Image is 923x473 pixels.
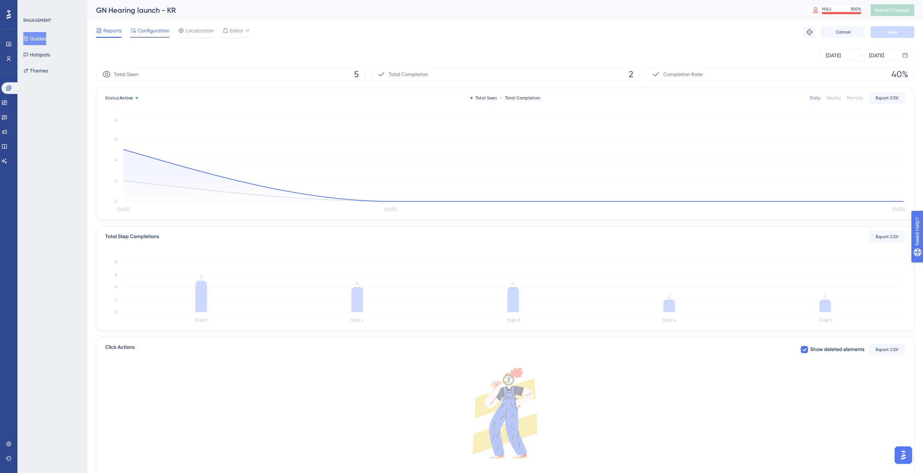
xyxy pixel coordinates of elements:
tspan: Step 1 [195,318,207,323]
button: Hotspots [23,48,50,61]
span: 2 [629,68,633,80]
tspan: 4 [512,280,515,287]
tspan: [DATE] [117,207,130,212]
span: Show deleted elements [810,345,864,354]
tspan: 5 [200,273,203,280]
div: [DATE] [826,51,841,60]
tspan: Step 4 [663,318,676,323]
div: ENGAGEMENT [23,17,51,23]
div: Monthly [847,95,863,101]
button: Cancel [821,26,865,38]
span: 40% [891,68,908,80]
span: 5 [354,68,359,80]
span: Save [887,29,898,35]
span: Publish Changes [875,7,910,13]
tspan: 0 [114,310,117,315]
tspan: 2 [115,178,117,183]
tspan: [DATE] [384,207,397,212]
span: Export CSV [876,95,899,101]
span: Export CSV [876,234,899,240]
div: Total Seen [470,95,497,101]
div: Daily [810,95,820,101]
button: Export CSV [869,344,905,355]
button: Save [871,26,914,38]
span: Total Completion [389,70,428,79]
tspan: 6 [115,137,117,142]
tspan: 8 [115,259,117,264]
span: Reports [103,26,122,35]
div: 100 % [851,6,861,12]
button: Export CSV [869,231,905,243]
tspan: 4 [115,284,117,289]
tspan: 4 [355,280,359,287]
button: Guides [23,32,46,45]
tspan: 2 [824,292,827,299]
tspan: 8 [115,118,117,123]
div: Weekly [826,95,841,101]
tspan: Step 2 [351,318,364,323]
span: Total Seen [114,70,138,79]
span: Completion Rate [663,70,703,79]
span: Configuration [138,26,170,35]
div: Total Completion [500,95,540,101]
button: Publish Changes [871,4,914,16]
tspan: 0 [114,199,117,204]
button: Export CSV [869,92,905,104]
div: Total Step Completions [105,232,159,241]
tspan: 6 [115,272,117,277]
tspan: Step 5 [819,318,832,323]
span: Cancel [836,29,851,35]
div: [DATE] [869,51,884,60]
span: Click Actions [105,343,135,356]
tspan: 2 [115,297,117,302]
span: Active [120,95,133,100]
span: Editor [230,26,243,35]
iframe: UserGuiding AI Assistant Launcher [892,444,914,466]
button: Themes [23,64,48,77]
span: Export CSV [876,347,899,352]
tspan: Step 3 [507,318,520,323]
span: Status: [105,95,133,101]
span: Localization [186,26,214,35]
div: GN Hearing launch - KR [96,5,788,15]
tspan: [DATE] [892,207,904,212]
span: Need Help? [17,2,45,11]
tspan: 4 [115,157,117,162]
div: MAU [822,6,831,12]
tspan: 2 [668,292,671,299]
